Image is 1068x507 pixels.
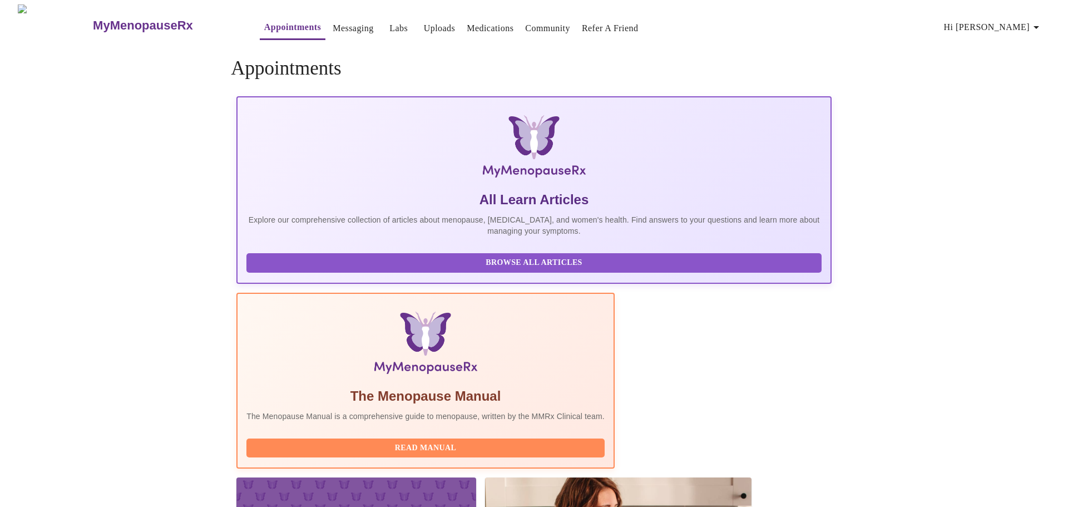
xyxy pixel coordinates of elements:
[577,17,643,40] button: Refer a Friend
[462,17,518,40] button: Medications
[246,191,822,209] h5: All Learn Articles
[333,21,373,36] a: Messaging
[525,21,570,36] a: Community
[328,17,378,40] button: Messaging
[521,17,575,40] button: Community
[424,21,456,36] a: Uploads
[940,16,1047,38] button: Hi [PERSON_NAME]
[93,18,193,33] h3: MyMenopauseRx
[258,441,594,455] span: Read Manual
[419,17,460,40] button: Uploads
[258,256,810,270] span: Browse All Articles
[246,439,605,458] button: Read Manual
[18,4,92,46] img: MyMenopauseRx Logo
[92,6,238,45] a: MyMenopauseRx
[246,214,822,237] p: Explore our comprehensive collection of articles about menopause, [MEDICAL_DATA], and women's hea...
[467,21,513,36] a: Medications
[303,312,547,378] img: Menopause Manual
[264,19,321,35] a: Appointments
[582,21,639,36] a: Refer a Friend
[944,19,1043,35] span: Hi [PERSON_NAME]
[246,411,605,422] p: The Menopause Manual is a comprehensive guide to menopause, written by the MMRx Clinical team.
[381,17,417,40] button: Labs
[336,115,732,182] img: MyMenopauseRx Logo
[246,387,605,405] h5: The Menopause Manual
[246,257,824,267] a: Browse All Articles
[389,21,408,36] a: Labs
[260,16,325,40] button: Appointments
[231,57,837,80] h4: Appointments
[246,253,822,273] button: Browse All Articles
[246,442,607,452] a: Read Manual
